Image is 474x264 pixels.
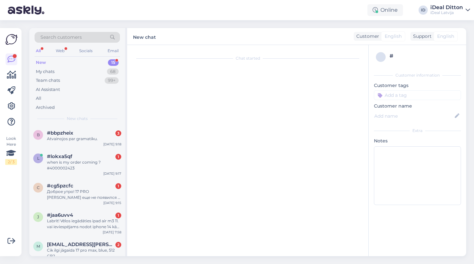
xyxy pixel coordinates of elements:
[67,116,88,122] span: New chats
[115,183,121,189] div: 1
[54,47,66,55] div: Web
[390,52,459,60] div: #
[437,33,454,40] span: English
[36,77,60,84] div: Team chats
[374,72,461,78] div: Customer information
[115,242,121,248] div: 2
[37,132,40,137] span: b
[47,189,121,200] div: Доброе утро! 17 PRO [PERSON_NAME] еще не появился в стоке?
[47,212,73,218] span: #jaa6uvv4
[374,112,453,120] input: Add name
[47,218,121,230] div: Labrīt! Vēlos iegādāties ipad air m3 11. vai ieviespējams nodot iphone 14 kā daļu no samaksas.
[103,142,121,147] div: [DATE] 9:18
[5,159,17,165] div: 2 / 3
[115,213,121,218] div: 1
[103,200,121,205] div: [DATE] 9:15
[374,90,461,100] input: Add a tag
[35,47,42,55] div: All
[37,244,40,249] span: m
[419,6,428,15] div: ID
[367,4,403,16] div: Online
[5,136,17,165] div: Look Here
[37,156,39,161] span: l
[103,171,121,176] div: [DATE] 9:17
[47,136,121,142] div: Atvainojos par gramatiku.
[385,33,402,40] span: English
[47,247,121,259] div: Cik ilgi jāgaida 17 pro max, blue, 512 GB?
[105,77,119,84] div: 99+
[108,59,119,66] div: 15
[36,86,60,93] div: AI Assistant
[374,138,461,144] p: Notes
[430,5,463,10] div: iDeal Ditton
[374,103,461,110] p: Customer name
[115,154,121,160] div: 1
[37,185,40,190] span: c
[36,68,54,75] div: My chats
[134,55,362,61] div: Chat started
[40,34,82,41] span: Search customers
[47,154,72,159] span: #lokxa5qf
[107,68,119,75] div: 68
[115,130,121,136] div: 3
[430,5,470,15] a: iDeal DittoniDeal Latvija
[36,104,55,111] div: Archived
[78,47,94,55] div: Socials
[47,159,121,171] div: when is my order coming ? #4000002423
[374,128,461,134] div: Extra
[133,32,156,41] label: New chat
[47,130,73,136] span: #bbpzheix
[430,10,463,15] div: iDeal Latvija
[36,59,46,66] div: New
[47,183,73,189] span: #cg5pzcfc
[5,33,18,46] img: Askly Logo
[37,214,39,219] span: j
[354,33,379,40] div: Customer
[410,33,432,40] div: Support
[374,82,461,89] p: Customer tags
[106,47,120,55] div: Email
[103,230,121,235] div: [DATE] 7:58
[47,242,115,247] span: martins.labans@gmail.com
[36,95,41,102] div: All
